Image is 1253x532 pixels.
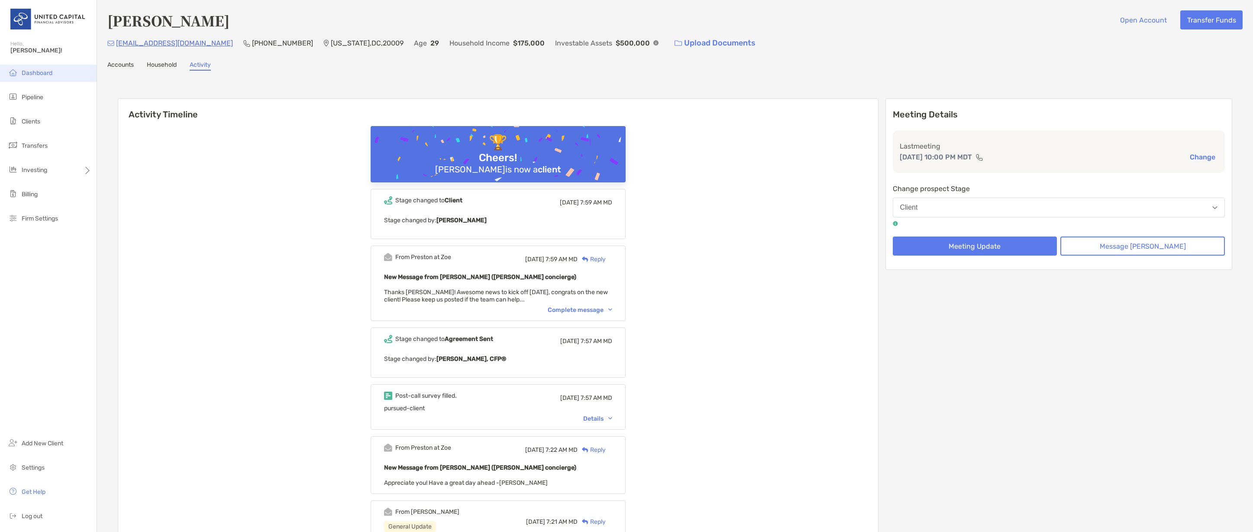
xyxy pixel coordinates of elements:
b: New Message from [PERSON_NAME] ([PERSON_NAME] concierge) [384,273,576,281]
div: 🏆 [485,134,510,152]
span: Thanks [PERSON_NAME]! Awesome news to kick off [DATE], congrats on the new client! Please keep us... [384,289,608,303]
img: communication type [975,154,983,161]
div: Client [900,204,918,211]
p: Change prospect Stage [893,183,1225,194]
b: Client [445,197,462,204]
p: Stage changed by: [384,215,612,226]
img: Location Icon [323,40,329,47]
span: 7:57 AM MD [581,394,612,402]
img: Phone Icon [243,40,250,47]
span: Add New Client [22,440,63,447]
img: billing icon [8,188,18,199]
img: clients icon [8,116,18,126]
img: Confetti [371,126,626,201]
img: Open dropdown arrow [1212,206,1217,209]
span: Billing [22,191,38,198]
img: Email Icon [107,41,114,46]
span: Transfers [22,142,48,149]
button: Open Account [1113,10,1173,29]
div: Reply [578,517,606,526]
p: $500,000 [616,38,650,49]
img: settings icon [8,462,18,472]
img: logout icon [8,510,18,521]
div: General Update [384,521,436,532]
p: Last meeting [900,141,1218,152]
div: Reply [578,445,606,454]
span: Investing [22,166,47,174]
span: Clients [22,118,40,125]
button: Transfer Funds [1180,10,1243,29]
button: Meeting Update [893,237,1057,256]
a: Upload Documents [669,34,761,52]
div: Post-call survey filled. [395,392,457,399]
span: Firm Settings [22,215,58,222]
a: Activity [190,61,211,71]
p: [EMAIL_ADDRESS][DOMAIN_NAME] [116,38,233,49]
div: From Preston at Zoe [395,253,451,261]
span: Settings [22,464,45,471]
img: Chevron icon [608,308,612,311]
b: [PERSON_NAME] [436,217,487,224]
img: transfers icon [8,140,18,150]
div: Complete message [548,306,612,314]
h6: Activity Timeline [118,99,878,120]
b: [PERSON_NAME], CFP® [436,355,506,363]
b: Agreement Sent [445,335,493,343]
p: Meeting Details [893,109,1225,120]
p: [PHONE_NUMBER] [252,38,313,49]
button: Message [PERSON_NAME] [1060,237,1225,256]
span: [PERSON_NAME]! [10,47,91,54]
img: pipeline icon [8,91,18,102]
span: [DATE] [525,446,544,454]
span: 7:21 AM MD [546,518,578,526]
img: Event icon [384,253,392,261]
span: Appreciate you! Have a great day ahead -[PERSON_NAME] [384,479,548,487]
p: [US_STATE] , DC , 20009 [331,38,404,49]
span: Pipeline [22,94,43,101]
p: $175,000 [513,38,545,49]
p: Household Income [449,38,510,49]
div: From [PERSON_NAME] [395,508,459,516]
b: client [538,164,561,175]
img: button icon [675,40,682,46]
span: Log out [22,513,42,520]
button: Client [893,198,1225,217]
span: 7:59 AM MD [546,256,578,263]
img: Chevron icon [608,417,612,420]
p: [DATE] 10:00 PM MDT [900,152,972,162]
img: Info Icon [653,40,659,45]
span: 7:57 AM MD [581,337,612,345]
p: 29 [430,38,439,49]
span: [DATE] [560,337,579,345]
p: Investable Assets [555,38,612,49]
a: Accounts [107,61,134,71]
img: Event icon [384,335,392,343]
img: United Capital Logo [10,3,86,35]
button: Change [1187,152,1218,162]
div: [PERSON_NAME] is now a [432,164,565,175]
img: dashboard icon [8,67,18,78]
img: Reply icon [582,256,588,262]
span: Dashboard [22,69,52,77]
div: Stage changed to [395,197,462,204]
span: 7:59 AM MD [580,199,612,206]
span: 7:22 AM MD [546,446,578,454]
div: Stage changed to [395,335,493,343]
span: [DATE] [560,199,579,206]
div: From Preston at Zoe [395,444,451,451]
img: add_new_client icon [8,438,18,448]
div: Details [583,415,612,422]
span: [DATE] [525,256,544,263]
img: investing icon [8,164,18,175]
h4: [PERSON_NAME] [107,10,229,30]
span: pursued-client [384,405,425,412]
img: Event icon [384,444,392,452]
p: Stage changed by: [384,354,612,364]
div: Cheers! [475,152,520,164]
img: tooltip [893,221,898,226]
img: firm-settings icon [8,213,18,223]
img: Event icon [384,196,392,204]
img: Reply icon [582,519,588,525]
img: Event icon [384,392,392,400]
span: [DATE] [526,518,545,526]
